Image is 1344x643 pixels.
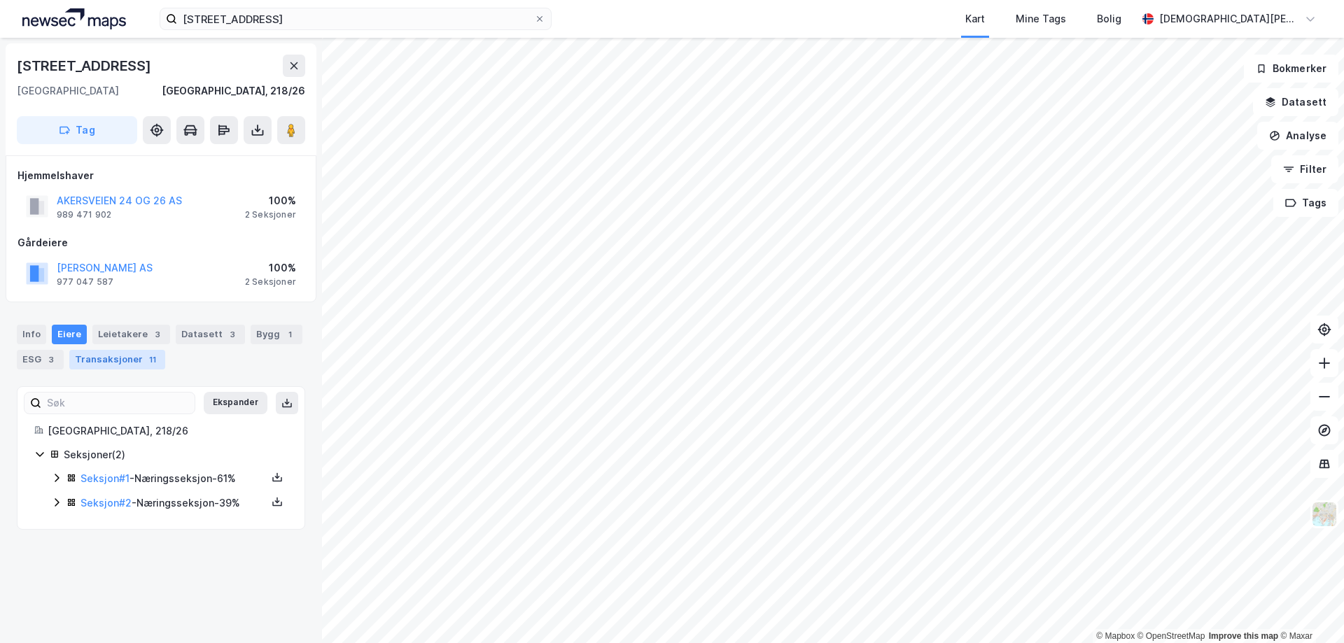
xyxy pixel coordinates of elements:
div: [GEOGRAPHIC_DATA] [17,83,119,99]
div: 11 [146,353,160,367]
div: 100% [245,260,296,276]
div: 989 471 902 [57,209,111,220]
div: 100% [245,192,296,209]
img: logo.a4113a55bc3d86da70a041830d287a7e.svg [22,8,126,29]
a: Improve this map [1209,631,1278,641]
img: Z [1311,501,1338,528]
button: Analyse [1257,122,1338,150]
div: 3 [44,353,58,367]
button: Filter [1271,155,1338,183]
div: [DEMOGRAPHIC_DATA][PERSON_NAME] [1159,10,1299,27]
div: Transaksjoner [69,350,165,369]
button: Tag [17,116,137,144]
button: Datasett [1253,88,1338,116]
div: 1 [283,327,297,341]
a: Seksjon#1 [80,472,129,484]
a: Seksjon#2 [80,497,132,509]
button: Tags [1273,189,1338,217]
div: [STREET_ADDRESS] [17,55,154,77]
div: Mine Tags [1016,10,1066,27]
div: - Næringsseksjon - 39% [80,495,267,511]
div: Leietakere [92,325,170,344]
div: Datasett [176,325,245,344]
a: OpenStreetMap [1137,631,1205,641]
div: - Næringsseksjon - 61% [80,470,267,487]
div: [GEOGRAPHIC_DATA], 218/26 [48,423,288,439]
input: Søk på adresse, matrikkel, gårdeiere, leietakere eller personer [177,8,534,29]
div: 3 [150,327,164,341]
div: [GEOGRAPHIC_DATA], 218/26 [162,83,305,99]
div: Kart [965,10,985,27]
div: Seksjoner ( 2 ) [64,446,288,463]
a: Mapbox [1096,631,1135,641]
div: 2 Seksjoner [245,209,296,220]
button: Bokmerker [1244,55,1338,83]
div: Eiere [52,325,87,344]
iframe: Chat Widget [1274,576,1344,643]
button: Ekspander [204,392,267,414]
div: 3 [225,327,239,341]
input: Søk [41,393,195,414]
div: Bolig [1097,10,1121,27]
div: 977 047 587 [57,276,113,288]
div: Bygg [251,325,302,344]
div: 2 Seksjoner [245,276,296,288]
div: Gårdeiere [17,234,304,251]
div: Info [17,325,46,344]
div: Hjemmelshaver [17,167,304,184]
div: ESG [17,350,64,369]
